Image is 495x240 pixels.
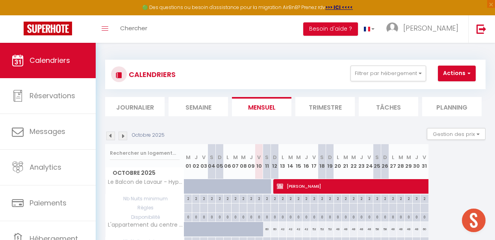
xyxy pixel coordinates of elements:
[365,144,373,179] th: 24
[218,154,222,161] abbr: D
[271,144,279,179] th: 12
[271,194,278,202] div: 2
[184,144,192,179] th: 01
[342,222,350,236] div: 48
[350,66,426,81] button: Filtrer par hébergement
[295,144,302,179] th: 15
[413,194,420,202] div: 2
[295,194,302,202] div: 2
[30,162,61,172] span: Analytics
[334,144,342,179] th: 20
[202,154,206,161] abbr: V
[30,91,75,101] span: Réservations
[373,213,381,220] div: 0
[413,213,420,220] div: 0
[107,222,185,228] span: L'appartement du centre - Hypercentre - [GEOGRAPHIC_DATA]
[328,154,332,161] abbr: D
[397,144,405,179] th: 28
[224,144,232,179] th: 06
[106,167,184,179] span: Octobre 2025
[110,146,180,160] input: Rechercher un logement...
[247,144,255,179] th: 09
[318,144,326,179] th: 18
[208,144,216,179] th: 04
[233,154,238,161] abbr: M
[405,144,413,179] th: 29
[421,213,428,220] div: 0
[216,194,223,202] div: 2
[405,194,412,202] div: 2
[392,154,394,161] abbr: L
[421,144,428,179] th: 31
[279,194,286,202] div: 2
[247,194,255,202] div: 2
[184,194,192,202] div: 2
[255,213,263,220] div: 0
[359,97,418,116] li: Tâches
[257,154,261,161] abbr: V
[310,144,318,179] th: 17
[302,222,310,236] div: 42
[334,222,342,236] div: 48
[265,154,269,161] abbr: S
[325,4,353,11] a: >>> ICI <<<<
[358,144,365,179] th: 23
[397,222,405,236] div: 48
[421,194,428,202] div: 2
[192,213,200,220] div: 0
[216,144,224,179] th: 05
[263,213,271,220] div: 0
[350,222,358,236] div: 48
[326,144,334,179] th: 19
[397,194,404,202] div: 2
[302,144,310,179] th: 16
[295,97,355,116] li: Trimestre
[389,213,397,220] div: 0
[200,213,208,220] div: 0
[216,213,223,220] div: 0
[303,22,358,36] button: Besoin d'aide ?
[295,213,302,220] div: 0
[381,144,389,179] th: 26
[360,154,363,161] abbr: J
[310,222,318,236] div: 52
[337,154,339,161] abbr: L
[343,154,348,161] abbr: M
[224,213,231,220] div: 0
[427,128,486,140] button: Gestion des prix
[326,222,334,236] div: 52
[255,194,263,202] div: 2
[106,213,184,222] span: Disponibilité
[24,22,72,35] img: Super Booking
[255,144,263,179] th: 10
[279,213,286,220] div: 0
[305,154,308,161] abbr: J
[279,222,287,236] div: 42
[326,194,334,202] div: 2
[342,144,350,179] th: 21
[318,194,326,202] div: 2
[381,194,389,202] div: 2
[192,194,200,202] div: 2
[389,194,397,202] div: 2
[295,222,302,236] div: 42
[210,154,213,161] abbr: S
[405,213,412,220] div: 0
[186,154,191,161] abbr: M
[350,213,357,220] div: 0
[239,144,247,179] th: 08
[288,154,293,161] abbr: M
[312,154,316,161] abbr: V
[195,154,198,161] abbr: J
[462,209,486,232] div: Open chat
[169,97,228,116] li: Semaine
[342,194,349,202] div: 2
[358,194,365,202] div: 2
[232,194,239,202] div: 2
[438,66,476,81] button: Actions
[30,55,70,65] span: Calendriers
[373,144,381,179] th: 25
[381,213,389,220] div: 0
[350,194,357,202] div: 2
